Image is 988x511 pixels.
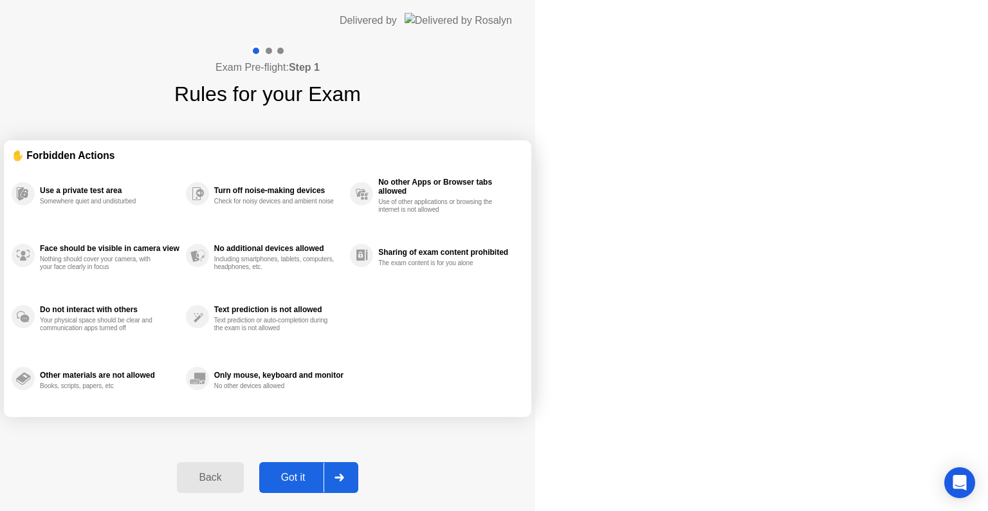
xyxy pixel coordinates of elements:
[177,462,243,493] button: Back
[214,186,343,195] div: Turn off noise-making devices
[263,472,324,483] div: Got it
[181,472,239,483] div: Back
[40,244,179,253] div: Face should be visible in camera view
[289,62,320,73] b: Step 1
[214,198,336,205] div: Check for noisy devices and ambient noise
[340,13,397,28] div: Delivered by
[40,186,179,195] div: Use a private test area
[40,382,161,390] div: Books, scripts, papers, etc
[214,256,336,271] div: Including smartphones, tablets, computers, headphones, etc.
[378,178,517,196] div: No other Apps or Browser tabs allowed
[378,259,500,267] div: The exam content is for you alone
[12,148,524,163] div: ✋ Forbidden Actions
[405,13,512,28] img: Delivered by Rosalyn
[40,371,179,380] div: Other materials are not allowed
[40,305,179,314] div: Do not interact with others
[214,317,336,332] div: Text prediction or auto-completion during the exam is not allowed
[40,256,161,271] div: Nothing should cover your camera, with your face clearly in focus
[378,248,517,257] div: Sharing of exam content prohibited
[214,305,343,314] div: Text prediction is not allowed
[214,244,343,253] div: No additional devices allowed
[214,371,343,380] div: Only mouse, keyboard and monitor
[215,60,320,75] h4: Exam Pre-flight:
[259,462,358,493] button: Got it
[944,467,975,498] div: Open Intercom Messenger
[40,198,161,205] div: Somewhere quiet and undisturbed
[378,198,500,214] div: Use of other applications or browsing the internet is not allowed
[214,382,336,390] div: No other devices allowed
[174,79,361,109] h1: Rules for your Exam
[40,317,161,332] div: Your physical space should be clear and communication apps turned off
